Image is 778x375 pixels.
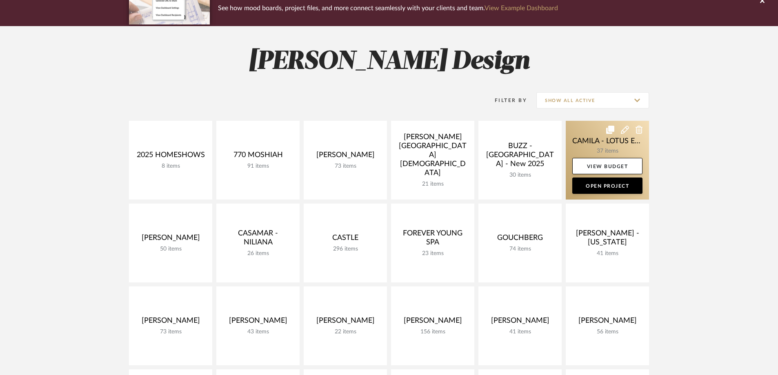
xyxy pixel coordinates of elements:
div: 74 items [485,246,555,253]
div: Filter By [484,96,527,104]
div: 22 items [310,328,380,335]
div: [PERSON_NAME] [398,316,468,328]
a: Open Project [572,178,642,194]
div: 41 items [572,250,642,257]
div: [PERSON_NAME] [485,316,555,328]
a: View Budget [572,158,642,174]
div: [PERSON_NAME] [136,233,206,246]
div: 770 MOSHIAH [223,151,293,163]
div: 296 items [310,246,380,253]
div: [PERSON_NAME] [223,316,293,328]
div: 73 items [136,328,206,335]
div: 156 items [398,328,468,335]
div: 26 items [223,250,293,257]
div: 73 items [310,163,380,170]
div: 2025 HOMESHOWS [136,151,206,163]
div: 41 items [485,328,555,335]
div: 30 items [485,172,555,179]
div: 8 items [136,163,206,170]
div: 50 items [136,246,206,253]
div: 56 items [572,328,642,335]
div: 23 items [398,250,468,257]
div: [PERSON_NAME] - [US_STATE] [572,229,642,250]
div: CASTLE [310,233,380,246]
h2: [PERSON_NAME] Design [95,47,683,77]
div: CASAMAR - NILIANA [223,229,293,250]
div: BUZZ - [GEOGRAPHIC_DATA] - New 2025 [485,142,555,172]
div: FOREVER YOUNG SPA [398,229,468,250]
div: GOUCHBERG [485,233,555,246]
div: [PERSON_NAME] [310,151,380,163]
div: 21 items [398,181,468,188]
p: See how mood boards, project files, and more connect seamlessly with your clients and team. [218,2,558,14]
div: [PERSON_NAME] [572,316,642,328]
div: [PERSON_NAME] [310,316,380,328]
div: [PERSON_NAME][GEOGRAPHIC_DATA][DEMOGRAPHIC_DATA] [398,133,468,181]
a: View Example Dashboard [485,5,558,11]
div: 91 items [223,163,293,170]
div: [PERSON_NAME] [136,316,206,328]
div: 43 items [223,328,293,335]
